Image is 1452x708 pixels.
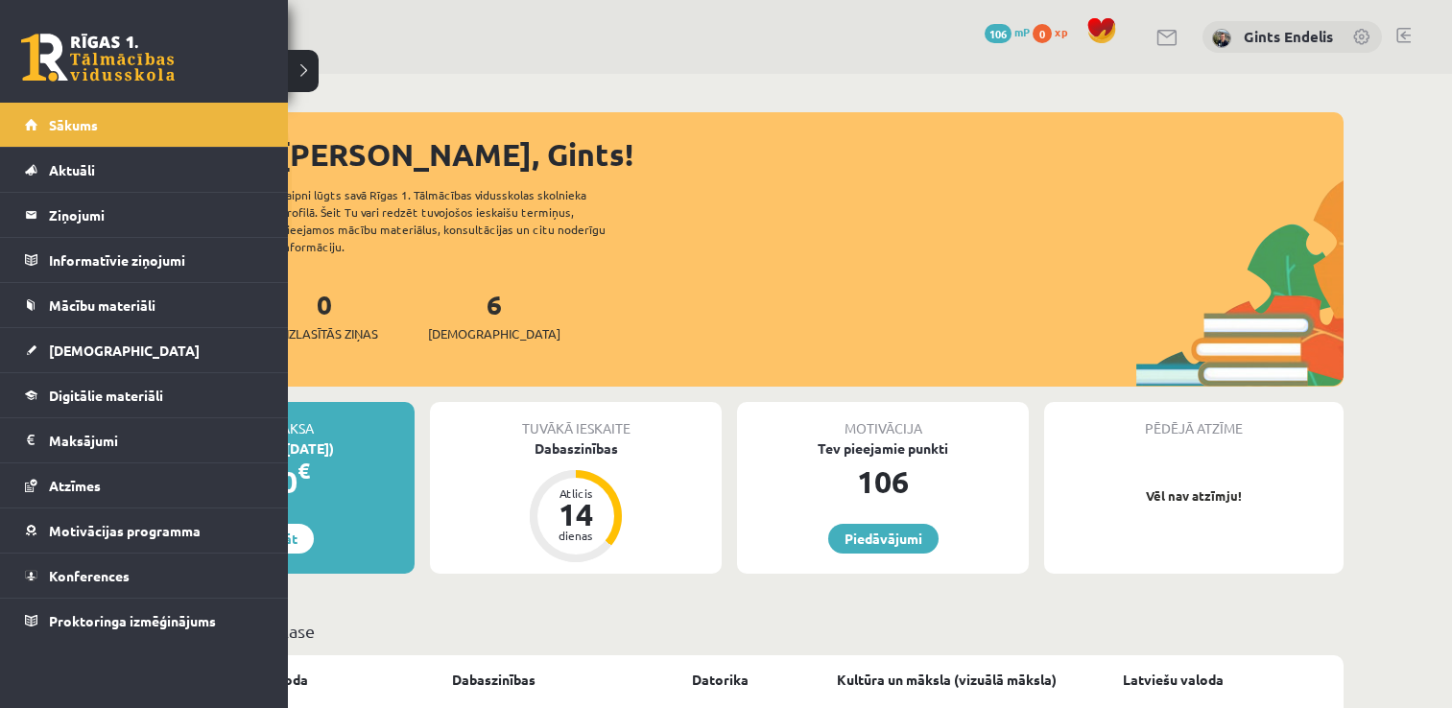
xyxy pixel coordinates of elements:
span: [DEMOGRAPHIC_DATA] [49,342,200,359]
a: Dabaszinības [452,670,536,690]
a: Proktoringa izmēģinājums [25,599,264,643]
span: Proktoringa izmēģinājums [49,612,216,629]
a: [DEMOGRAPHIC_DATA] [25,328,264,372]
a: Ziņojumi [25,193,264,237]
span: Aktuāli [49,161,95,178]
a: Kultūra un māksla (vizuālā māksla) [837,670,1057,690]
a: Gints Endelis [1244,27,1333,46]
legend: Informatīvie ziņojumi [49,238,264,282]
div: Dabaszinības [430,438,722,459]
a: Piedāvājumi [828,524,939,554]
span: Digitālie materiāli [49,387,163,404]
div: [PERSON_NAME], Gints! [278,131,1344,177]
span: Motivācijas programma [49,522,201,539]
span: Atzīmes [49,477,101,494]
a: Atzīmes [25,463,264,507]
a: Motivācijas programma [25,508,264,553]
div: 14 [547,499,605,530]
legend: Maksājumi [49,418,264,462]
a: Informatīvie ziņojumi [25,238,264,282]
legend: Ziņojumi [49,193,264,237]
a: Mācību materiāli [25,283,264,327]
a: Datorika [692,670,749,690]
span: 106 [985,24,1012,43]
a: Sākums [25,103,264,147]
a: Rīgas 1. Tālmācības vidusskola [21,34,175,82]
div: Tuvākā ieskaite [430,402,722,438]
a: 6[DEMOGRAPHIC_DATA] [428,287,560,343]
img: Gints Endelis [1212,29,1231,48]
a: 106 mP [985,24,1030,39]
div: Atlicis [547,487,605,499]
div: Motivācija [737,402,1029,438]
a: 0Neizlasītās ziņas [271,287,378,343]
a: Latviešu valoda [1123,670,1224,690]
p: Vēl nav atzīmju! [1054,486,1334,506]
a: Aktuāli [25,148,264,192]
span: 0 [1033,24,1052,43]
span: Neizlasītās ziņas [271,324,378,343]
span: Mācību materiāli [49,296,155,314]
span: € [298,457,310,484]
div: Pēdējā atzīme [1044,402,1344,438]
a: Maksājumi [25,418,264,462]
span: [DEMOGRAPHIC_DATA] [428,324,560,343]
a: Dabaszinības Atlicis 14 dienas [430,438,722,565]
span: mP [1014,24,1030,39]
div: Laipni lūgts savā Rīgas 1. Tālmācības vidusskolas skolnieka profilā. Šeit Tu vari redzēt tuvojošo... [280,186,639,255]
a: 0 xp [1033,24,1077,39]
div: Tev pieejamie punkti [737,438,1029,459]
span: xp [1055,24,1067,39]
div: 106 [737,459,1029,505]
a: Digitālie materiāli [25,373,264,417]
span: Sākums [49,116,98,133]
p: Mācību plāns 10.b1 klase [123,618,1336,644]
div: dienas [547,530,605,541]
a: Konferences [25,554,264,598]
span: Konferences [49,567,130,584]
